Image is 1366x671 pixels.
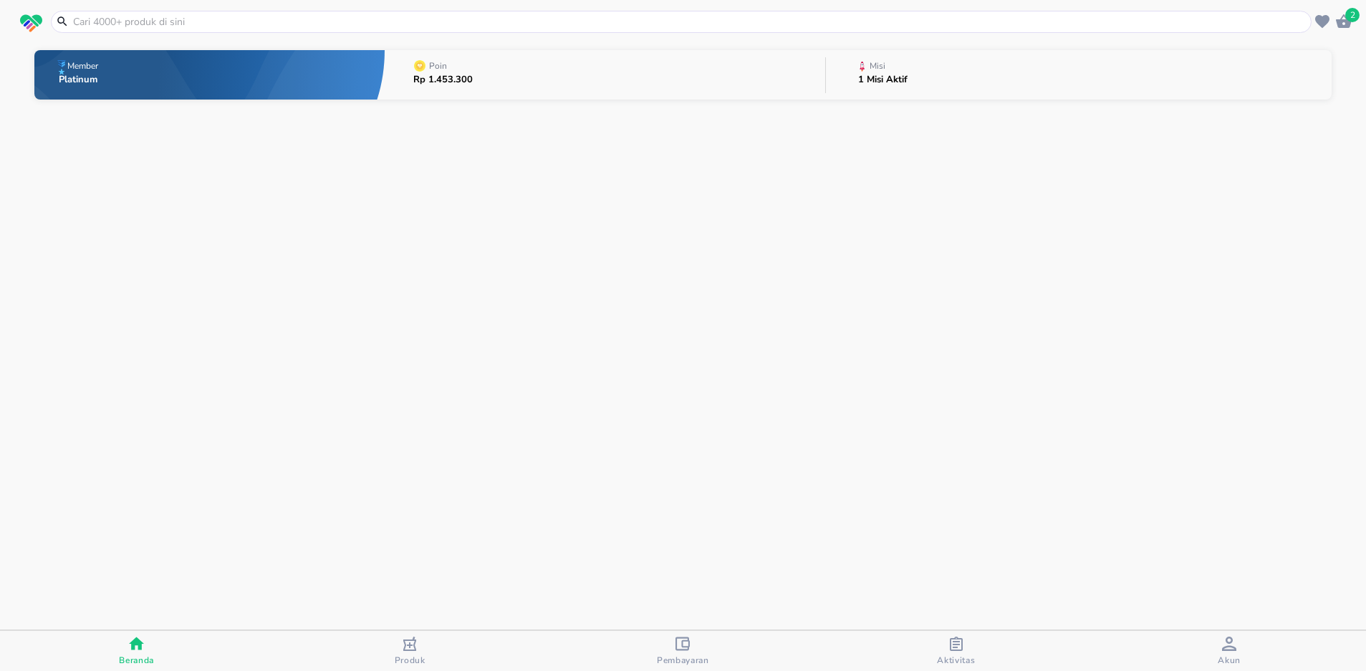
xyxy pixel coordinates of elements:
button: Produk [273,631,546,671]
p: Poin [429,62,447,70]
span: Akun [1218,655,1241,666]
p: Misi [870,62,885,70]
p: Rp 1.453.300 [413,75,473,85]
button: PoinRp 1.453.300 [385,47,826,103]
button: Akun [1093,631,1366,671]
span: Beranda [119,655,154,666]
p: Member [67,62,98,70]
span: Produk [395,655,425,666]
span: Pembayaran [657,655,709,666]
button: MemberPlatinum [34,47,385,103]
input: Cari 4000+ produk di sini [72,14,1308,29]
img: logo_swiperx_s.bd005f3b.svg [20,14,42,33]
button: Pembayaran [547,631,819,671]
p: 1 Misi Aktif [858,75,908,85]
span: Aktivitas [937,655,975,666]
button: Misi1 Misi Aktif [826,47,1332,103]
button: Aktivitas [819,631,1092,671]
button: 2 [1333,11,1355,32]
p: Platinum [59,75,101,85]
span: 2 [1345,8,1360,22]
